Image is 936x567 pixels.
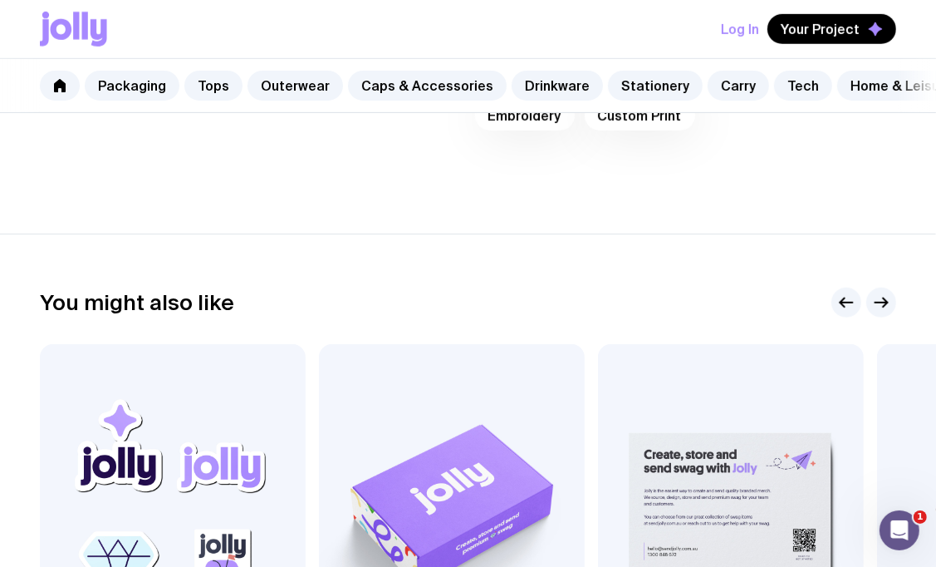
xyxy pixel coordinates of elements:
[880,510,919,550] iframe: Intercom live chat
[184,71,243,101] a: Tops
[721,14,759,44] button: Log In
[767,14,896,44] button: Your Project
[708,71,769,101] a: Carry
[247,71,343,101] a: Outerwear
[781,21,860,37] span: Your Project
[85,71,179,101] a: Packaging
[914,510,927,524] span: 1
[348,71,507,101] a: Caps & Accessories
[774,71,832,101] a: Tech
[512,71,603,101] a: Drinkware
[608,71,703,101] a: Stationery
[40,290,234,315] h2: You might also like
